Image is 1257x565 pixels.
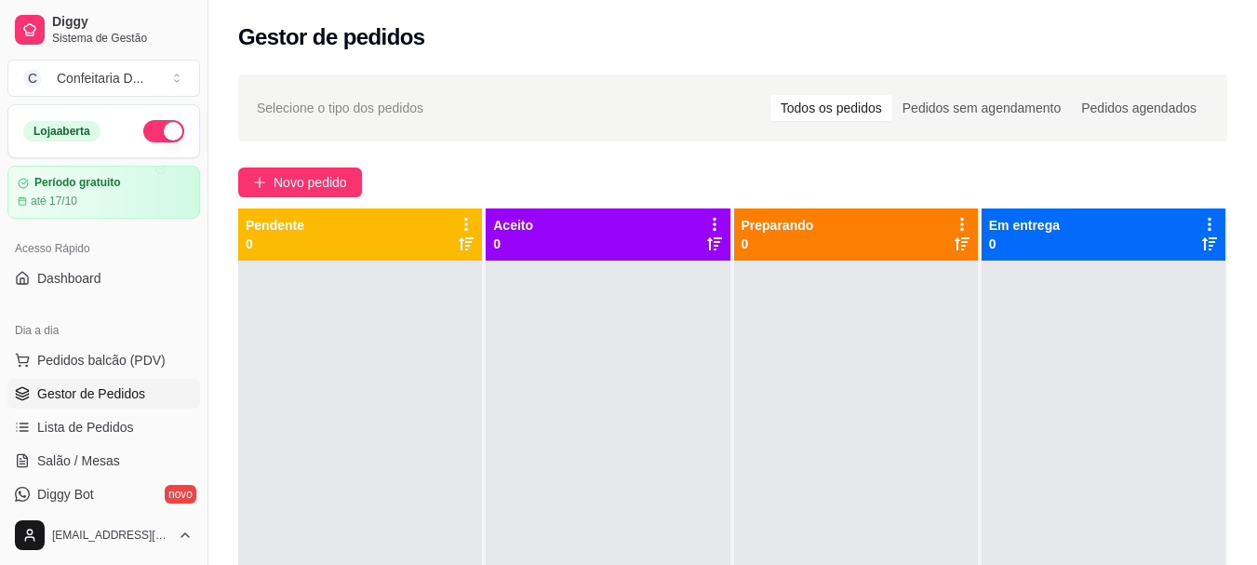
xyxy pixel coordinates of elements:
span: Pedidos balcão (PDV) [37,351,166,370]
article: Período gratuito [34,176,121,190]
span: Diggy Bot [37,485,94,504]
div: Pedidos agendados [1071,95,1207,121]
div: Pedidos sem agendamento [892,95,1071,121]
a: Gestor de Pedidos [7,379,200,409]
button: Alterar Status [143,120,184,142]
p: Aceito [493,216,533,235]
span: Selecione o tipo dos pedidos [257,98,423,118]
a: Diggy Botnovo [7,479,200,509]
span: Lista de Pedidos [37,418,134,437]
span: [EMAIL_ADDRESS][DOMAIN_NAME] [52,528,170,543]
div: Todos os pedidos [770,95,892,121]
a: Salão / Mesas [7,446,200,476]
a: Dashboard [7,263,200,293]
a: Período gratuitoaté 17/10 [7,166,200,219]
div: Confeitaria D ... [57,69,143,87]
button: Pedidos balcão (PDV) [7,345,200,375]
div: Acesso Rápido [7,234,200,263]
button: [EMAIL_ADDRESS][DOMAIN_NAME] [7,513,200,558]
p: Em entrega [989,216,1060,235]
p: 0 [246,235,304,253]
p: Pendente [246,216,304,235]
p: 0 [742,235,814,253]
div: Dia a dia [7,316,200,345]
button: Select a team [7,60,200,97]
p: Preparando [742,216,814,235]
span: plus [253,176,266,189]
span: Gestor de Pedidos [37,384,145,403]
span: Diggy [52,14,193,31]
a: Lista de Pedidos [7,412,200,442]
span: Novo pedido [274,172,347,193]
article: até 17/10 [31,194,77,209]
span: Sistema de Gestão [52,31,193,46]
h2: Gestor de pedidos [238,22,425,52]
span: Dashboard [37,269,101,288]
p: 0 [989,235,1060,253]
a: DiggySistema de Gestão [7,7,200,52]
button: Novo pedido [238,168,362,197]
div: Loja aberta [23,121,100,141]
span: C [23,69,42,87]
span: Salão / Mesas [37,451,120,470]
p: 0 [493,235,533,253]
